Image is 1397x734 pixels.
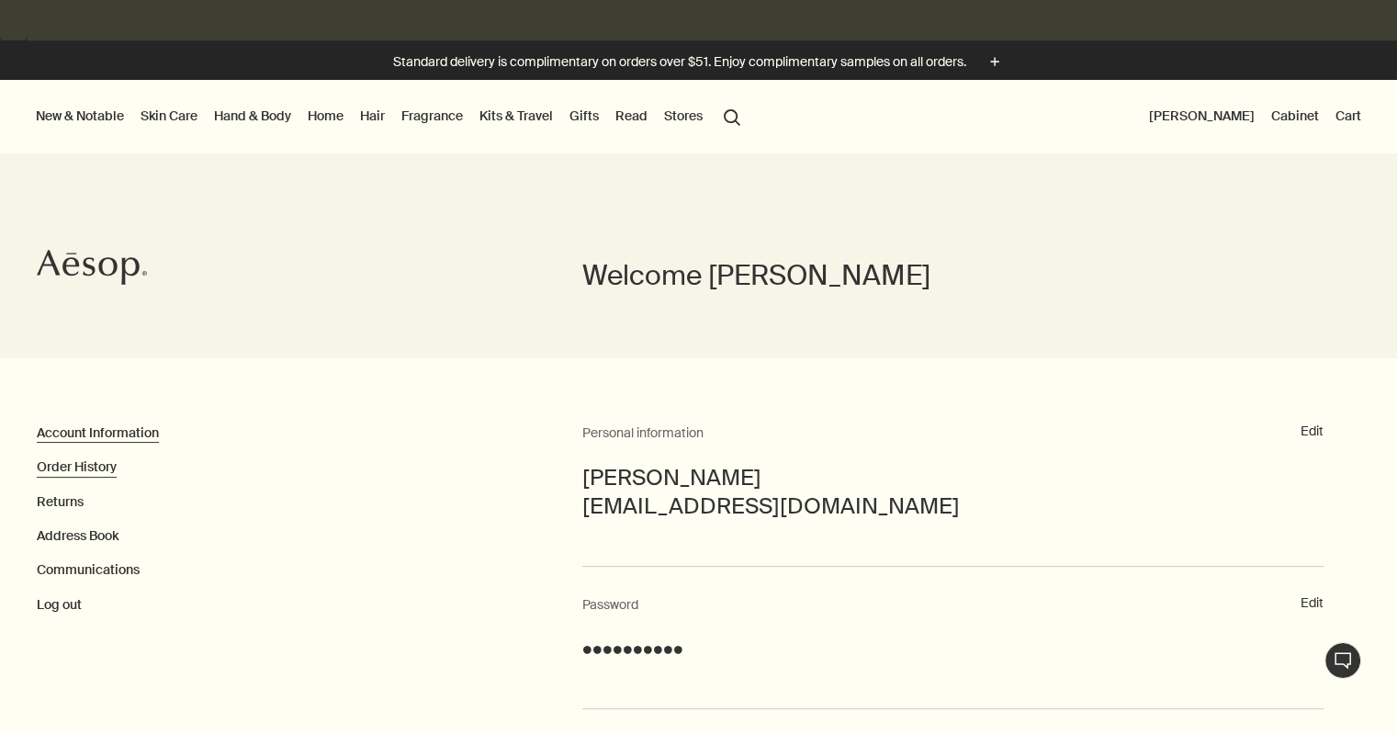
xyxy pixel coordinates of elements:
[476,104,557,128] a: Kits & Travel
[32,244,152,295] a: Aesop
[393,51,1005,73] button: Standard delivery is complimentary on orders over $51. Enjoy complimentary samples on all orders.
[715,98,749,133] button: Open search
[32,104,128,128] button: New & Notable
[37,424,159,443] button: Account Information
[32,80,749,153] nav: primary
[37,458,117,477] button: Order History
[37,493,84,512] button: Returns
[582,634,1324,662] div: ••••••••••
[37,596,82,615] button: Log out
[210,104,295,128] a: Hand & Body
[582,463,1324,491] div: [PERSON_NAME]
[612,104,651,128] a: Read
[393,52,966,72] p: Standard delivery is complimentary on orders over $51. Enjoy complimentary samples on all orders.
[582,491,1324,520] div: [EMAIL_ADDRESS][DOMAIN_NAME]
[660,104,706,128] button: Stores
[1324,642,1361,679] button: Live Assistance
[1145,104,1258,128] button: [PERSON_NAME]
[1332,104,1365,128] button: Cart
[582,594,1278,616] h2: Password
[37,561,140,580] button: Communications
[37,423,582,615] nav: My Account Page Menu Navigation
[304,104,347,128] a: Home
[37,527,118,546] button: Address Book
[137,104,201,128] a: Skin Care
[356,104,389,128] a: Hair
[1301,423,1324,441] button: Edit
[37,249,147,286] svg: Aesop
[1145,80,1365,153] nav: supplementary
[398,104,467,128] a: Fragrance
[582,423,1278,445] h2: Personal information
[1301,594,1324,613] button: Edit
[566,104,603,128] a: Gifts
[1267,104,1323,128] a: Cabinet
